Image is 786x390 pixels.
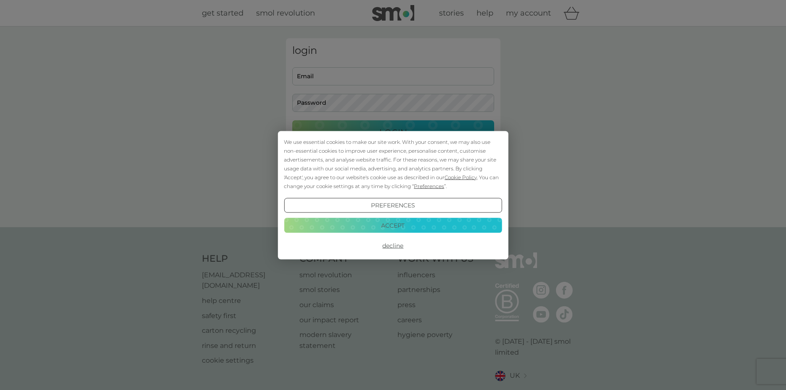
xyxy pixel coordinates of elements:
[284,137,502,190] div: We use essential cookies to make our site work. With your consent, we may also use non-essential ...
[278,131,508,259] div: Cookie Consent Prompt
[414,183,444,189] span: Preferences
[284,238,502,253] button: Decline
[445,174,477,180] span: Cookie Policy
[284,218,502,233] button: Accept
[284,198,502,213] button: Preferences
